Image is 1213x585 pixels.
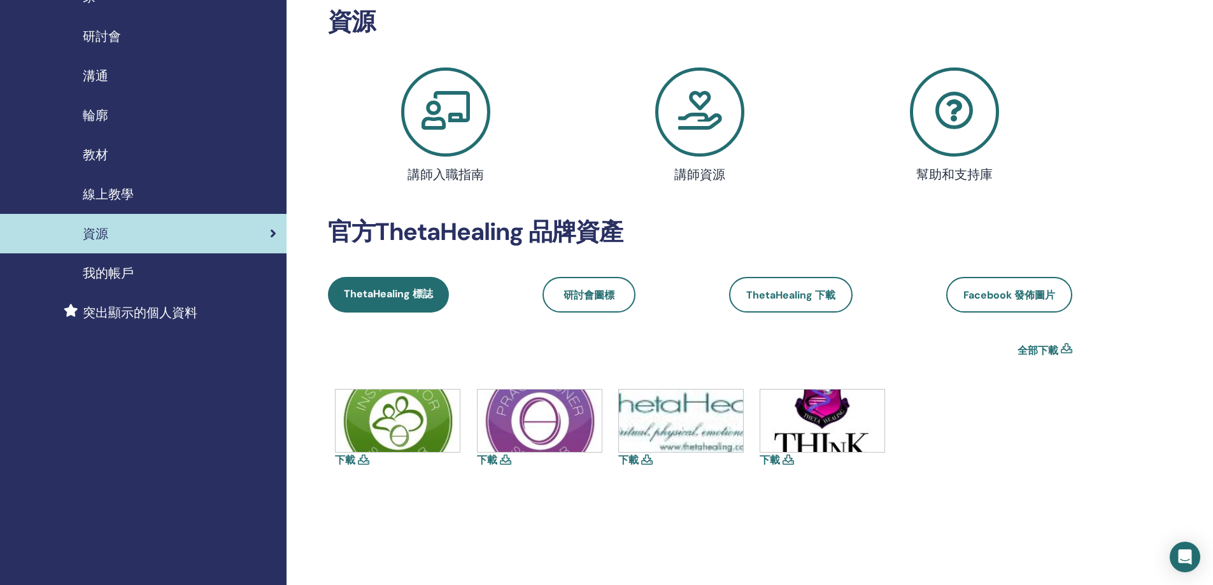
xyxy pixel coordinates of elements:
a: 研討會圖標 [543,277,635,313]
font: 突出顯示的個人資料 [83,304,197,321]
div: Open Intercom Messenger [1170,542,1200,572]
font: 資源 [328,6,375,38]
a: 幫助和支持庫 [835,67,1074,187]
font: ThetaHealing 下載 [746,288,835,302]
img: icons-practitioner.jpg [478,390,602,452]
a: ThetaHealing 下載 [729,277,853,313]
font: ThetaHealing 標誌 [344,287,433,300]
a: 下載 [477,453,497,467]
font: 研討會 [83,28,121,45]
a: 下載 [760,453,780,467]
a: 下載 [618,453,639,467]
font: 幫助和支持庫 [916,166,993,183]
a: 下載 [335,453,355,467]
font: 溝通 [83,67,108,84]
font: 教材 [83,146,108,163]
img: thetahealing-logo-a-copy.jpg [619,390,743,452]
font: 線上教學 [83,186,134,202]
font: 資源 [83,225,108,242]
img: think-shield.jpg [760,390,884,452]
img: icons-instructor.jpg [336,390,460,452]
a: ThetaHealing 標誌 [328,277,449,313]
font: Facebook 發佈圖片 [963,288,1055,302]
a: Facebook 發佈圖片 [946,277,1072,313]
font: 全部下載 [1018,344,1058,357]
a: 講師入職指南 [326,67,565,187]
font: 官方ThetaHealing 品牌資產 [328,216,623,248]
a: 講師資源 [581,67,820,187]
font: 講師資源 [674,166,725,183]
a: 全部下載 [1018,343,1058,358]
font: 我的帳戶 [83,265,134,281]
font: 輪廓 [83,107,108,123]
font: 講師入職指南 [408,166,484,183]
font: 研討會圖標 [564,288,614,302]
